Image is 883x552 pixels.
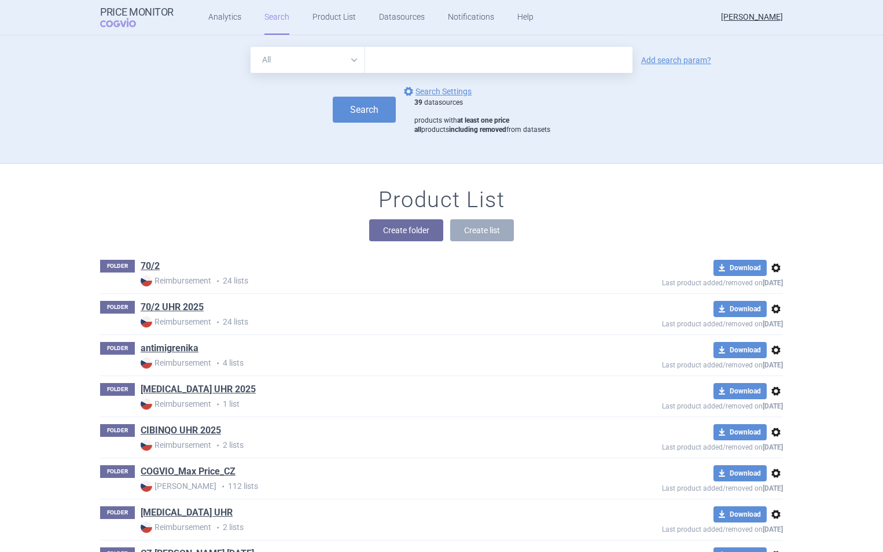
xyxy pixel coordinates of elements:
[211,440,223,451] i: •
[211,275,223,287] i: •
[141,439,578,451] p: 2 lists
[578,276,783,287] p: Last product added/removed on
[216,481,228,492] i: •
[141,521,578,533] p: 2 lists
[141,275,152,286] img: CZ
[141,424,221,437] a: CIBINQO UHR 2025
[141,424,221,439] h1: CIBINQO UHR 2025
[141,275,578,287] p: 24 lists
[141,357,152,369] img: CZ
[211,317,223,328] i: •
[402,84,472,98] a: Search Settings
[141,316,211,327] strong: Reimbursement
[141,260,160,275] h1: 70/2
[141,480,578,492] p: 112 lists
[100,465,135,478] p: FOLDER
[578,481,783,492] p: Last product added/removed on
[713,301,767,317] button: Download
[713,465,767,481] button: Download
[763,320,783,328] strong: [DATE]
[369,219,443,241] button: Create folder
[141,260,160,273] a: 70/2
[713,506,767,522] button: Download
[141,275,211,286] strong: Reimbursement
[378,187,505,214] h1: Product List
[763,279,783,287] strong: [DATE]
[100,342,135,355] p: FOLDER
[141,398,152,410] img: CZ
[578,440,783,451] p: Last product added/removed on
[141,439,211,451] strong: Reimbursement
[100,6,174,18] strong: Price Monitor
[141,480,152,492] img: CZ
[141,506,233,521] h1: Cresemba UHR
[763,443,783,451] strong: [DATE]
[449,126,506,134] strong: including removed
[141,316,152,327] img: CZ
[713,260,767,276] button: Download
[414,98,422,106] strong: 39
[763,402,783,410] strong: [DATE]
[141,465,236,478] a: COGVIO_Max Price_CZ
[141,342,198,357] h1: antimigrenika
[141,316,578,328] p: 24 lists
[578,358,783,369] p: Last product added/removed on
[578,317,783,328] p: Last product added/removed on
[211,358,223,369] i: •
[141,398,211,410] strong: Reimbursement
[641,56,711,64] a: Add search param?
[141,342,198,355] a: antimigrenika
[141,357,578,369] p: 4 lists
[141,383,256,398] h1: BESPONSA UHR 2025
[100,6,174,28] a: Price MonitorCOGVIO
[713,342,767,358] button: Download
[141,506,233,519] a: [MEDICAL_DATA] UHR
[100,383,135,396] p: FOLDER
[100,506,135,519] p: FOLDER
[763,525,783,533] strong: [DATE]
[141,465,236,480] h1: COGVIO_Max Price_CZ
[333,97,396,123] button: Search
[141,480,216,492] strong: [PERSON_NAME]
[141,521,211,533] strong: Reimbursement
[100,301,135,314] p: FOLDER
[763,484,783,492] strong: [DATE]
[100,18,152,27] span: COGVIO
[141,301,204,314] a: 70/2 UHR 2025
[141,383,256,396] a: [MEDICAL_DATA] UHR 2025
[450,219,514,241] button: Create list
[100,424,135,437] p: FOLDER
[141,357,211,369] strong: Reimbursement
[457,116,509,124] strong: at least one price
[141,439,152,451] img: CZ
[578,399,783,410] p: Last product added/removed on
[100,260,135,273] p: FOLDER
[141,398,578,410] p: 1 list
[713,383,767,399] button: Download
[141,521,152,533] img: CZ
[211,522,223,533] i: •
[578,522,783,533] p: Last product added/removed on
[141,301,204,316] h1: 70/2 UHR 2025
[414,98,550,134] div: datasources products with products from datasets
[211,399,223,410] i: •
[414,126,421,134] strong: all
[763,361,783,369] strong: [DATE]
[713,424,767,440] button: Download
